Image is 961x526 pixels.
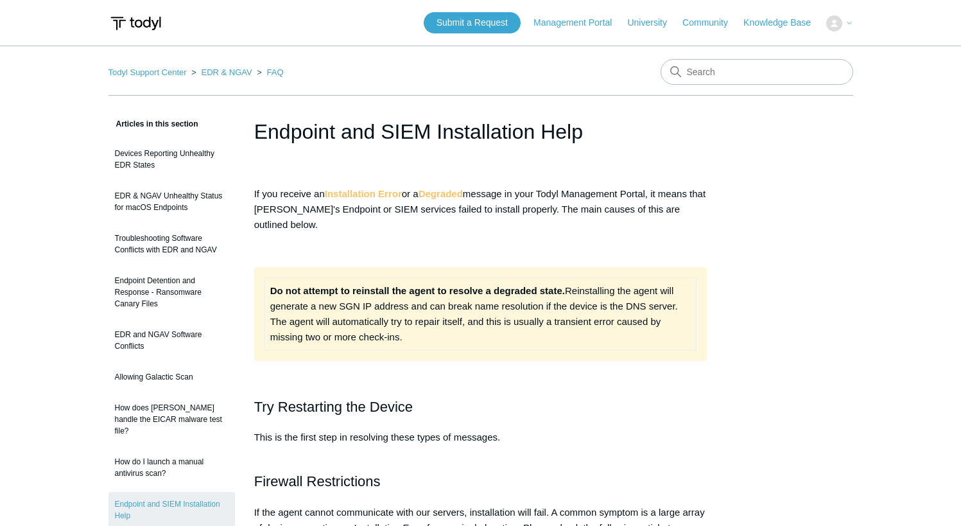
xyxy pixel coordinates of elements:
[270,285,565,296] strong: Do not attempt to reinstall the agent to resolve a degraded state.
[108,268,235,316] a: Endpoint Detention and Response - Ransomware Canary Files
[108,141,235,177] a: Devices Reporting Unhealthy EDR States
[254,470,707,493] h2: Firewall Restrictions
[254,430,707,460] p: This is the first step in resolving these types of messages.
[108,450,235,486] a: How do I launch a manual antivirus scan?
[108,396,235,443] a: How does [PERSON_NAME] handle the EICAR malware test file?
[108,365,235,389] a: Allowing Galactic Scan
[254,116,707,147] h1: Endpoint and SIEM Installation Help
[108,322,235,358] a: EDR and NGAV Software Conflicts
[419,188,463,199] strong: Degraded
[108,226,235,262] a: Troubleshooting Software Conflicts with EDR and NGAV
[108,12,163,35] img: Todyl Support Center Help Center home page
[201,67,252,77] a: EDR & NGAV
[661,59,853,85] input: Search
[108,67,189,77] li: Todyl Support Center
[108,67,187,77] a: Todyl Support Center
[424,12,521,33] a: Submit a Request
[743,16,824,30] a: Knowledge Base
[108,119,198,128] span: Articles in this section
[189,67,254,77] li: EDR & NGAV
[254,186,707,232] p: If you receive an or a message in your Todyl Management Portal, it means that [PERSON_NAME]'s End...
[325,188,402,199] strong: Installation Error
[267,67,284,77] a: FAQ
[682,16,741,30] a: Community
[264,278,697,351] td: Reinstalling the agent will generate a new SGN IP address and can break name resolution if the de...
[254,396,707,418] h2: Try Restarting the Device
[108,184,235,220] a: EDR & NGAV Unhealthy Status for macOS Endpoints
[627,16,679,30] a: University
[533,16,625,30] a: Management Portal
[254,67,283,77] li: FAQ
